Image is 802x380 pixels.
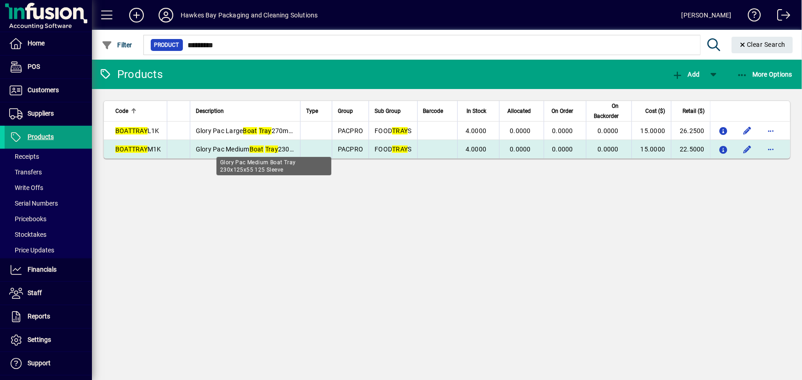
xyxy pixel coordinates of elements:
button: Clear [732,37,793,53]
span: Code [115,106,128,116]
div: Description [196,106,295,116]
span: 0.0000 [598,127,619,134]
span: PACPRO [338,127,364,134]
span: On Order [552,106,573,116]
span: Support [28,359,51,367]
span: In Stock [466,106,486,116]
a: Knowledge Base [741,2,761,32]
a: Support [5,352,92,375]
div: Glory Pac Medium Boat Tray 230x125x55 125 Sleeve [216,157,331,175]
span: Cost ($) [646,106,665,116]
button: Profile [151,7,181,23]
button: Filter [99,37,135,53]
em: TRAY [132,145,148,153]
span: 4.0000 [466,127,487,134]
a: Home [5,32,92,55]
em: TRAY [392,127,408,134]
button: Edit [740,123,755,138]
a: Price Updates [5,242,92,258]
span: 0.0000 [510,145,531,153]
div: [PERSON_NAME] [682,8,732,22]
span: Add [672,71,700,78]
div: On Backorder [592,101,627,121]
span: Glory Pac Large 270mm x 170mm x 60mm 125 Sleeve [196,127,381,134]
span: Financials [28,266,57,273]
div: Group [338,106,364,116]
span: POS [28,63,40,70]
span: Sub Group [375,106,401,116]
td: 15.0000 [631,122,671,140]
button: More Options [734,66,795,83]
div: Code [115,106,161,116]
a: POS [5,56,92,78]
span: Filter [102,41,132,49]
div: Hawkes Bay Packaging and Cleaning Solutions [181,8,318,22]
td: 22.5000 [671,140,710,158]
span: Suppliers [28,110,54,117]
span: 0.0000 [552,127,573,134]
a: Settings [5,329,92,352]
div: Allocated [505,106,539,116]
em: Tray [259,127,272,134]
a: Reports [5,305,92,328]
div: Type [306,106,326,116]
a: Receipts [5,149,92,164]
a: Pricebooks [5,211,92,227]
em: TRAY [132,127,148,134]
a: Suppliers [5,102,92,125]
span: Write Offs [9,184,43,191]
span: 4.0000 [466,145,487,153]
span: 0.0000 [552,145,573,153]
div: On Order [550,106,581,116]
span: Settings [28,336,51,343]
span: M1K [115,145,161,153]
div: Products [99,67,163,82]
span: Glory Pac Medium 230x125x55 125 Sleeve [196,145,348,153]
span: PACPRO [338,145,364,153]
em: TRAY [392,145,408,153]
button: More options [764,142,779,156]
span: Retail ($) [683,106,705,116]
button: More options [764,123,779,138]
span: 0.0000 [598,145,619,153]
span: Transfers [9,168,42,176]
a: Financials [5,258,92,281]
td: 15.0000 [631,140,671,158]
div: Barcode [423,106,452,116]
a: Serial Numbers [5,196,92,211]
div: In Stock [463,106,495,116]
span: 0.0000 [510,127,531,134]
button: Add [122,7,151,23]
span: Receipts [9,153,39,160]
span: Products [28,133,54,140]
span: Serial Numbers [9,200,58,207]
a: Write Offs [5,180,92,196]
span: Product [154,40,179,50]
div: Sub Group [375,106,411,116]
span: More Options [737,71,793,78]
span: L1K [115,127,159,134]
a: Transfers [5,164,92,180]
td: 26.2500 [671,122,710,140]
span: Barcode [423,106,444,116]
a: Customers [5,79,92,102]
span: Allocated [507,106,531,116]
a: Staff [5,282,92,305]
em: Tray [265,145,278,153]
span: Price Updates [9,246,54,254]
span: Staff [28,289,42,296]
a: Logout [770,2,791,32]
span: Home [28,39,45,47]
span: Stocktakes [9,231,46,238]
span: FOOD S [375,145,411,153]
span: Description [196,106,224,116]
span: Pricebooks [9,215,46,223]
span: Customers [28,86,59,94]
span: Type [306,106,318,116]
em: Boat [243,127,257,134]
em: Boat [250,145,264,153]
span: Group [338,106,353,116]
button: Add [670,66,702,83]
em: BOAT [115,145,132,153]
span: FOOD S [375,127,411,134]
